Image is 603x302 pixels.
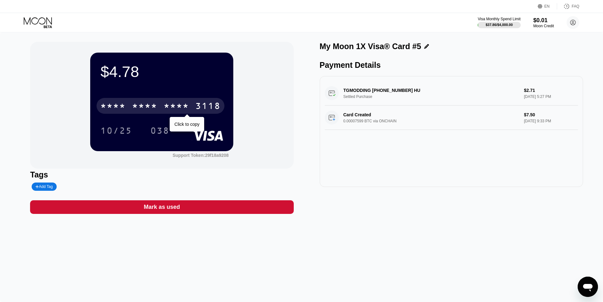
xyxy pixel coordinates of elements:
div: Mark as used [30,200,293,214]
div: $0.01Moon Credit [533,17,554,28]
div: $0.01 [533,17,554,24]
div: FAQ [572,4,579,9]
div: 038 [146,123,174,138]
div: Moon Credit [533,24,554,28]
div: Payment Details [320,61,583,70]
div: Visa Monthly Spend Limit [478,17,520,21]
div: Tags [30,170,293,179]
div: FAQ [557,3,579,10]
div: Add Tag [35,184,53,189]
iframe: Button to launch messaging window, conversation in progress [578,277,598,297]
div: Support Token:29f18a9208 [173,153,229,158]
div: 3118 [195,102,221,112]
div: 10/25 [100,126,132,137]
div: Visa Monthly Spend Limit$37.86/$4,000.00 [478,17,520,28]
div: Support Token: 29f18a9208 [173,153,229,158]
div: $4.78 [100,63,223,80]
div: Click to copy [174,122,199,127]
div: $37.86 / $4,000.00 [486,23,513,27]
div: Mark as used [144,203,180,211]
div: 038 [150,126,169,137]
div: EN [538,3,557,10]
div: 10/25 [96,123,137,138]
div: EN [544,4,550,9]
div: My Moon 1X Visa® Card #5 [320,42,421,51]
div: Add Tag [32,183,56,191]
